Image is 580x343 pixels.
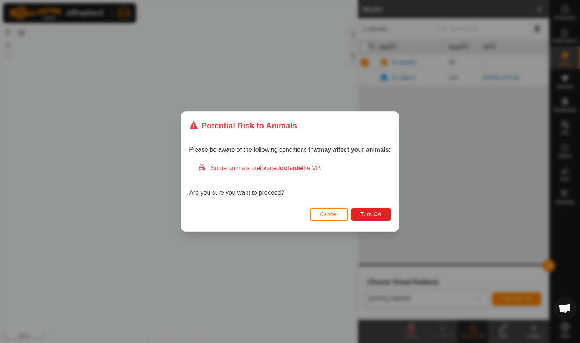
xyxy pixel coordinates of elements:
button: Cancel [310,208,348,221]
strong: may affect your animals: [319,146,391,153]
strong: outside [280,165,302,171]
div: Potential Risk to Animals [189,119,297,131]
div: Open chat [554,297,577,320]
button: Turn On [351,208,391,221]
div: Are you sure you want to proceed? [189,164,391,197]
span: Cancel [320,211,338,217]
span: located the VP. [260,165,321,171]
div: Some animals are [198,164,391,173]
span: Turn On [361,211,381,217]
span: Please be aware of the following conditions that [189,146,391,153]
